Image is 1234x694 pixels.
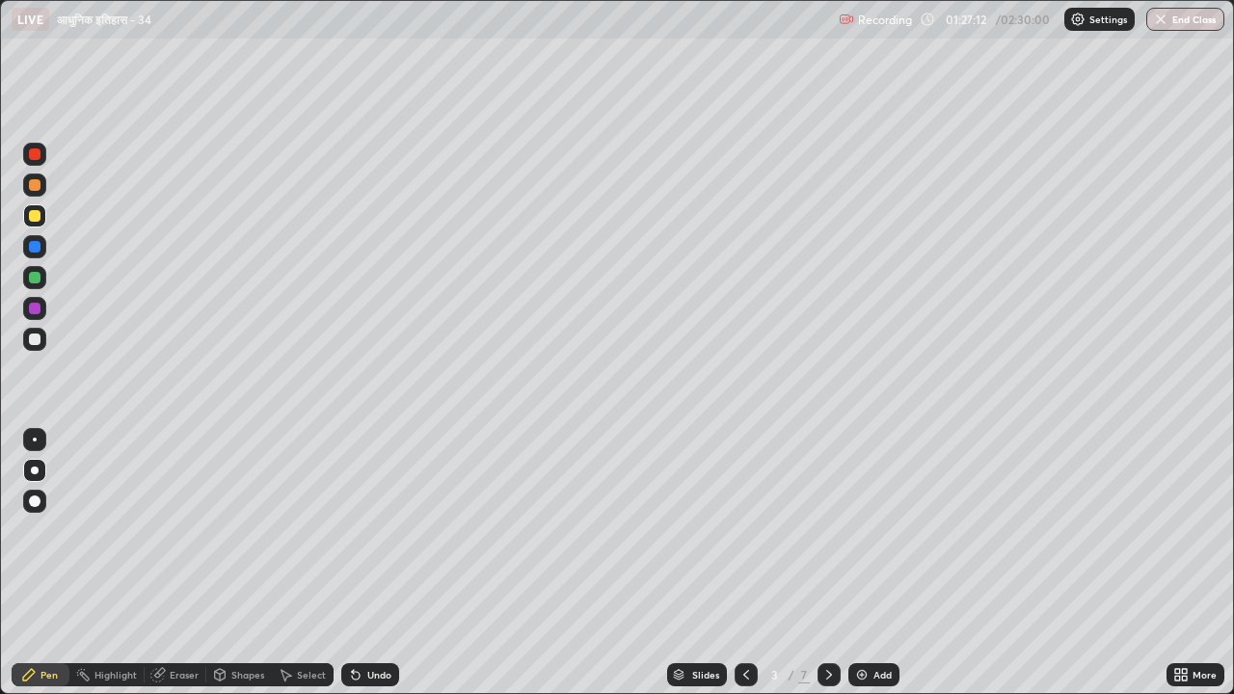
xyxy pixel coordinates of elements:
div: / [789,669,794,681]
button: End Class [1146,8,1224,31]
div: Highlight [94,670,137,680]
div: Slides [692,670,719,680]
div: 3 [765,669,785,681]
div: More [1193,670,1217,680]
p: LIVE [17,12,43,27]
img: add-slide-button [854,667,870,682]
div: 7 [798,666,810,683]
div: Add [873,670,892,680]
div: Shapes [231,670,264,680]
div: Undo [367,670,391,680]
div: Pen [40,670,58,680]
div: Select [297,670,326,680]
p: आधुनिक इतिहास - 34 [57,12,151,27]
img: end-class-cross [1153,12,1168,27]
img: recording.375f2c34.svg [839,12,854,27]
p: Settings [1089,14,1127,24]
div: Eraser [170,670,199,680]
p: Recording [858,13,912,27]
img: class-settings-icons [1070,12,1086,27]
